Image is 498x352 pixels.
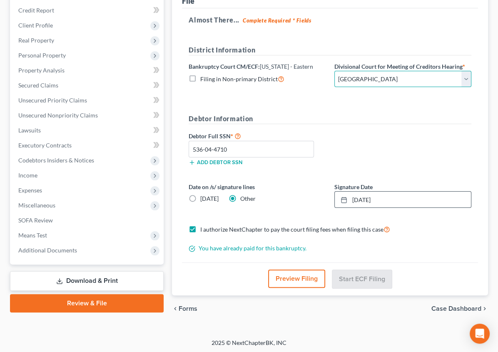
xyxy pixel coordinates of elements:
[18,187,42,194] span: Expenses
[200,195,219,202] span: [DATE]
[18,157,94,164] span: Codebtors Insiders & Notices
[179,305,197,312] span: Forms
[18,217,53,224] span: SOFA Review
[189,141,314,157] input: XXX-XX-XXXX
[12,78,164,93] a: Secured Claims
[431,305,481,312] span: Case Dashboard
[189,45,471,55] h5: District Information
[243,17,311,24] strong: Complete Required * Fields
[335,192,471,207] a: [DATE]
[431,305,488,312] a: Case Dashboard chevron_right
[18,22,53,29] span: Client Profile
[18,247,77,254] span: Additional Documents
[12,138,164,153] a: Executory Contracts
[18,172,37,179] span: Income
[18,52,66,59] span: Personal Property
[12,108,164,123] a: Unsecured Nonpriority Claims
[18,7,54,14] span: Credit Report
[189,159,242,166] button: Add debtor SSN
[332,270,392,289] button: Start ECF Filing
[200,226,383,233] span: I authorize NextChapter to pay the court filing fees when filing this case
[18,67,65,74] span: Property Analysis
[189,182,326,191] label: Date on /s/ signature lines
[18,202,55,209] span: Miscellaneous
[334,182,373,191] label: Signature Date
[481,305,488,312] i: chevron_right
[189,114,471,124] h5: Debtor Information
[240,195,256,202] span: Other
[12,63,164,78] a: Property Analysis
[12,3,164,18] a: Credit Report
[189,62,313,71] label: Bankruptcy Court CM/ECF:
[12,123,164,138] a: Lawsuits
[18,127,41,134] span: Lawsuits
[189,15,471,25] h5: Almost There...
[184,131,330,141] label: Debtor Full SSN
[260,63,313,70] span: [US_STATE] - Eastern
[18,232,47,239] span: Means Test
[18,97,87,104] span: Unsecured Priority Claims
[268,270,325,288] button: Preview Filing
[10,294,164,312] a: Review & File
[18,82,58,89] span: Secured Claims
[172,305,179,312] i: chevron_left
[18,37,54,44] span: Real Property
[200,75,278,82] span: Filing in Non-primary District
[172,305,209,312] button: chevron_left Forms
[470,324,490,344] div: Open Intercom Messenger
[10,271,164,291] a: Download & Print
[12,213,164,228] a: SOFA Review
[184,244,476,252] div: You have already paid for this bankruptcy.
[12,93,164,108] a: Unsecured Priority Claims
[18,112,98,119] span: Unsecured Nonpriority Claims
[18,142,72,149] span: Executory Contracts
[334,62,465,71] label: Divisional Court for Meeting of Creditors Hearing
